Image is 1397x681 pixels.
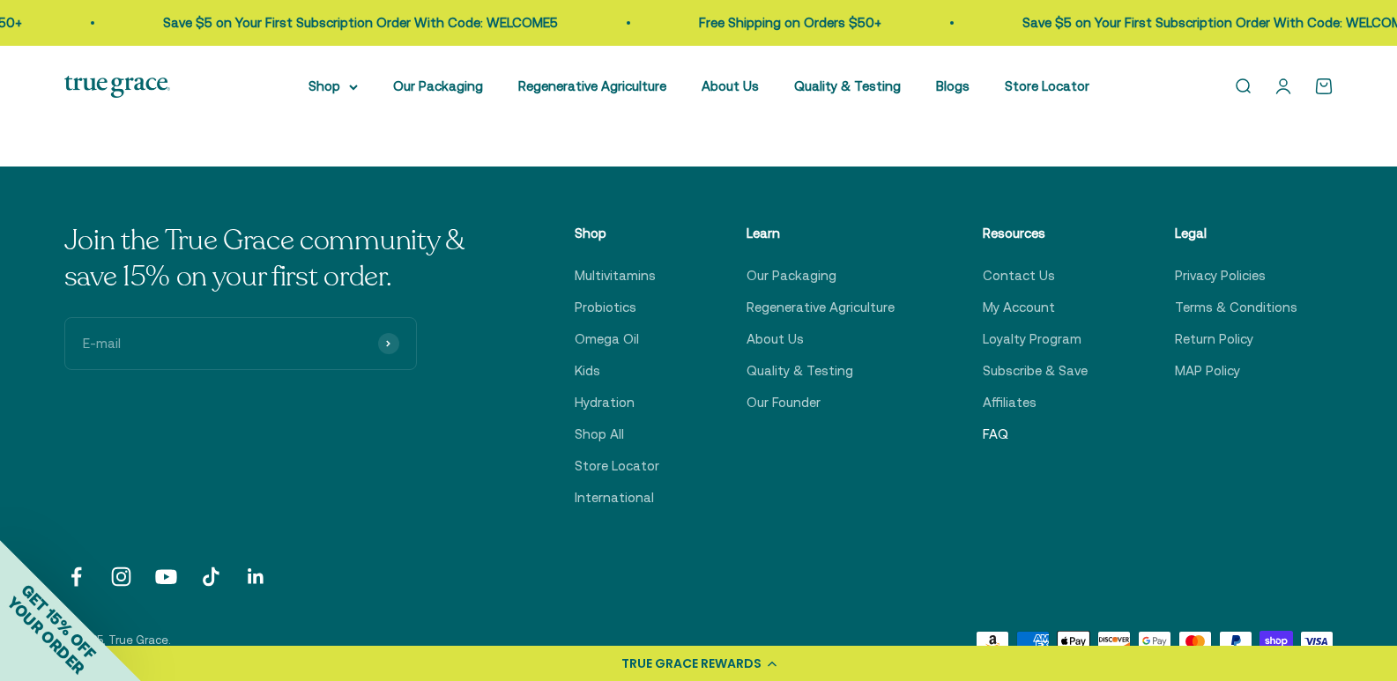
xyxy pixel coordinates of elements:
[199,565,223,588] a: Follow on TikTok
[681,15,864,30] a: Free Shipping on Orders $50+
[4,593,88,677] span: YOUR ORDER
[983,223,1088,244] p: Resources
[1175,265,1266,286] a: Privacy Policies
[1175,223,1297,244] p: Legal
[1005,78,1089,93] a: Store Locator
[983,265,1055,286] a: Contact Us
[1175,297,1297,318] a: Terms & Conditions
[575,297,636,318] a: Probiotics
[575,223,659,244] p: Shop
[983,424,1008,445] a: FAQ
[747,392,821,413] a: Our Founder
[575,265,656,286] a: Multivitamins
[145,12,540,33] p: Save $5 on Your First Subscription Order With Code: WELCOME5
[1175,360,1240,381] a: MAP Policy
[575,360,600,381] a: Kids
[794,78,901,93] a: Quality & Testing
[575,424,624,445] a: Shop All
[983,329,1081,350] a: Loyalty Program
[575,329,639,350] a: Omega Oil
[18,581,100,662] span: GET 15% OFF
[154,565,178,588] a: Follow on YouTube
[747,223,895,244] p: Learn
[747,360,853,381] a: Quality & Testing
[64,223,487,296] p: Join the True Grace community & save 15% on your first order.
[518,78,666,93] a: Regenerative Agriculture
[983,297,1055,318] a: My Account
[244,565,268,588] a: Follow on LinkedIn
[983,392,1037,413] a: Affiliates
[983,360,1088,381] a: Subscribe & Save
[702,78,759,93] a: About Us
[747,329,804,350] a: About Us
[575,392,635,413] a: Hydration
[308,76,358,97] summary: Shop
[621,655,762,673] div: TRUE GRACE REWARDS
[393,78,483,93] a: Our Packaging
[1175,329,1253,350] a: Return Policy
[747,265,836,286] a: Our Packaging
[936,78,970,93] a: Blogs
[575,487,654,508] a: International
[575,455,659,477] a: Store Locator
[747,297,895,318] a: Regenerative Agriculture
